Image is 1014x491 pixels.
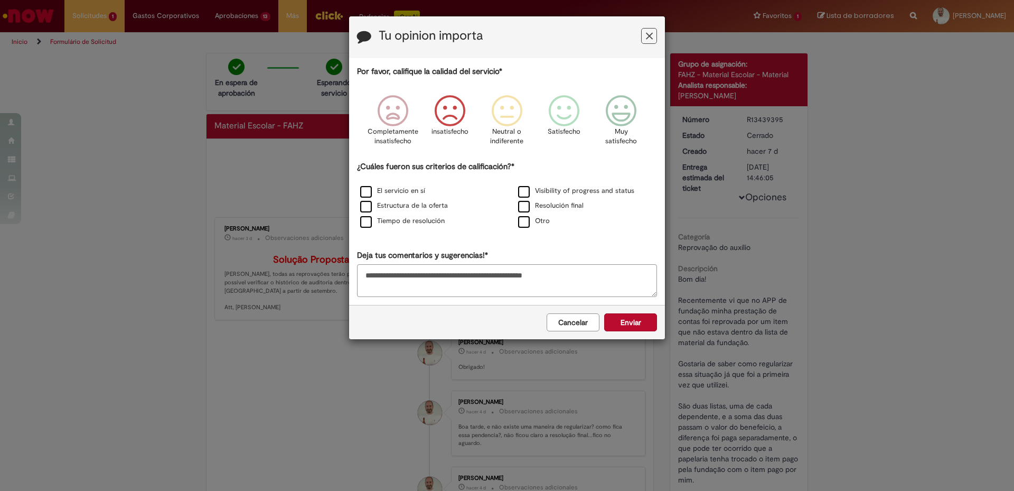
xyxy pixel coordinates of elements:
[594,87,648,160] div: Muy satisfecho
[537,87,591,160] div: Satisfecho
[357,66,502,77] label: Por favor, califique la calidad del servicio*
[379,29,483,43] label: Tu opinion importa
[365,87,419,160] div: Completamente insatisfecho
[360,186,425,196] label: El servicio en sí
[488,127,526,146] p: Neutral o indiferente
[548,127,580,137] p: Satisfecho
[518,186,634,196] label: Visibility of progress and status
[357,161,657,229] div: ¿Cuáles fueron sus criterios de calificación?*
[368,127,418,146] p: Completamente insatisfecho
[518,201,584,211] label: Resolución final
[360,201,448,211] label: Estructura de la oferta
[360,216,445,226] label: Tiempo de resolución
[357,250,488,261] label: Deja tus comentarios y sugerencias!*
[480,87,534,160] div: Neutral o indiferente
[547,313,599,331] button: Cancelar
[602,127,640,146] p: Muy satisfecho
[604,313,657,331] button: Enviar
[431,127,468,137] p: insatisfecho
[518,216,550,226] label: Otro
[423,87,477,160] div: insatisfecho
